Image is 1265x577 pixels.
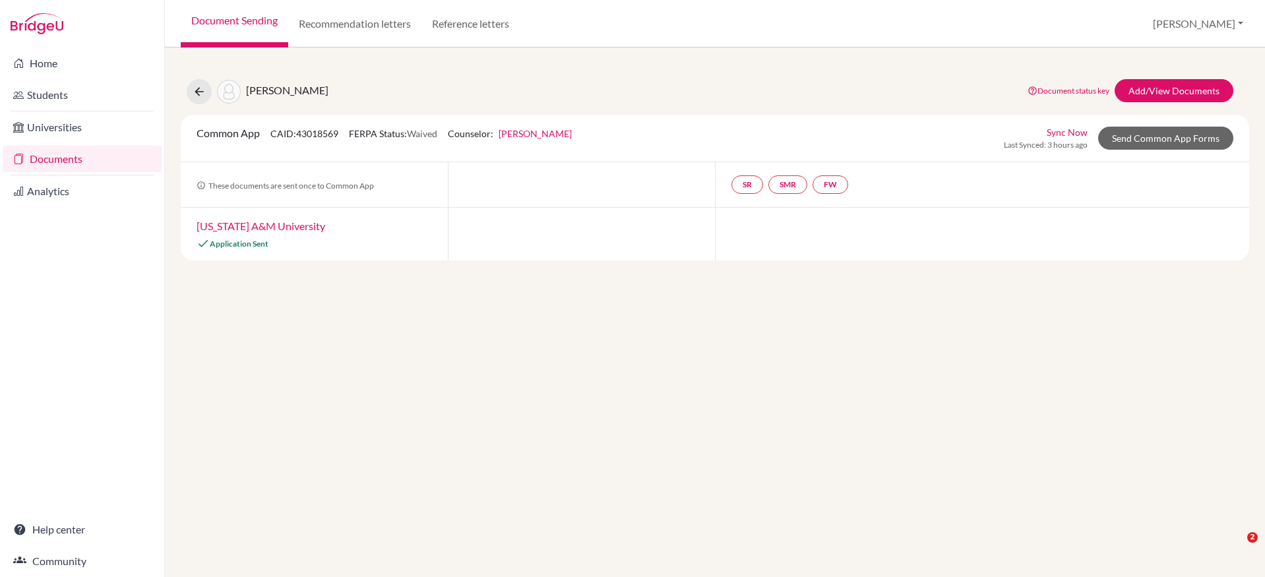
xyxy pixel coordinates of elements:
[3,114,162,140] a: Universities
[1047,125,1088,139] a: Sync Now
[1247,532,1258,543] span: 2
[3,146,162,172] a: Documents
[407,128,437,139] span: Waived
[11,13,63,34] img: Bridge-U
[3,50,162,76] a: Home
[1147,11,1249,36] button: [PERSON_NAME]
[197,220,325,232] a: [US_STATE] A&M University
[197,127,260,139] span: Common App
[731,175,763,194] a: SR
[768,175,807,194] a: SMR
[3,516,162,543] a: Help center
[210,239,268,249] span: Application Sent
[270,128,338,139] span: CAID: 43018569
[246,84,328,96] span: [PERSON_NAME]
[1115,79,1233,102] a: Add/View Documents
[1028,86,1109,96] a: Document status key
[3,178,162,204] a: Analytics
[813,175,848,194] a: FW
[499,128,572,139] a: [PERSON_NAME]
[448,128,572,139] span: Counselor:
[3,82,162,108] a: Students
[197,181,374,191] span: These documents are sent once to Common App
[1098,127,1233,150] a: Send Common App Forms
[3,548,162,574] a: Community
[349,128,437,139] span: FERPA Status:
[1004,139,1088,151] span: Last Synced: 3 hours ago
[1220,532,1252,564] iframe: Intercom live chat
